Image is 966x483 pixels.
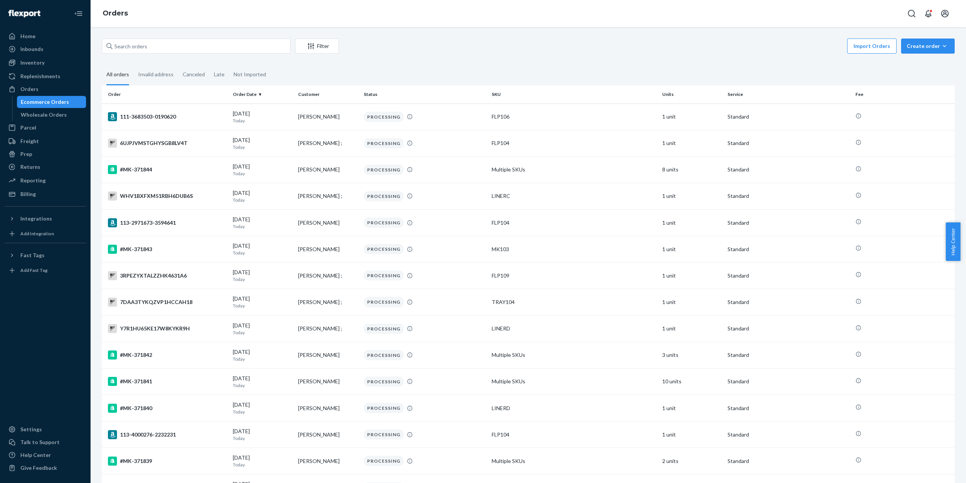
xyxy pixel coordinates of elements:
[728,404,849,412] p: Standard
[5,148,86,160] a: Prep
[364,138,404,148] div: PROCESSING
[20,252,45,259] div: Fast Tags
[364,270,404,281] div: PROCESSING
[20,59,45,66] div: Inventory
[728,298,849,306] p: Standard
[364,218,404,228] div: PROCESSING
[295,42,338,50] div: Filter
[5,462,86,474] button: Give Feedback
[108,165,227,174] div: #MK-371844
[728,192,849,200] p: Standard
[20,177,46,184] div: Reporting
[659,262,724,289] td: 1 unit
[20,464,57,472] div: Give Feedback
[298,91,357,97] div: Customer
[907,42,949,50] div: Create order
[492,113,656,120] div: FLP106
[659,210,724,236] td: 1 unit
[17,96,86,108] a: Ecommerce Orders
[233,189,292,203] div: [DATE]
[138,65,174,84] div: Invalid address
[233,216,292,230] div: [DATE]
[233,356,292,362] p: Today
[233,302,292,309] p: Today
[230,85,295,103] th: Order Date
[492,272,656,279] div: FLP109
[234,65,266,84] div: Not Imported
[108,324,227,333] div: Y7R1HU65KE17W8KYKR9H
[904,6,919,21] button: Open Search Box
[108,377,227,386] div: #MK-371841
[659,236,724,262] td: 1 unit
[364,191,404,201] div: PROCESSING
[5,188,86,200] a: Billing
[233,276,292,282] p: Today
[5,249,86,261] button: Fast Tags
[492,245,656,253] div: MK103
[492,192,656,200] div: LINERC
[489,156,659,183] td: Multiple SKUs
[97,3,134,25] ol: breadcrumbs
[295,103,360,130] td: [PERSON_NAME]
[295,395,360,421] td: [PERSON_NAME]
[724,85,852,103] th: Service
[295,156,360,183] td: [PERSON_NAME]
[5,57,86,69] a: Inventory
[659,130,724,156] td: 1 unit
[489,85,659,103] th: SKU
[937,6,952,21] button: Open account menu
[659,421,724,448] td: 1 unit
[20,45,43,53] div: Inbounds
[233,435,292,441] p: Today
[108,245,227,254] div: #MK-371843
[728,272,849,279] p: Standard
[364,324,404,334] div: PROCESSING
[233,461,292,468] p: Today
[233,170,292,177] p: Today
[946,222,960,261] button: Help Center
[233,117,292,124] p: Today
[364,244,404,254] div: PROCESSING
[102,85,230,103] th: Order
[728,139,849,147] p: Standard
[489,448,659,474] td: Multiple SKUs
[214,65,225,84] div: Late
[233,197,292,203] p: Today
[492,404,656,412] div: LINERD
[20,215,52,222] div: Integrations
[5,213,86,225] button: Integrations
[20,163,40,171] div: Returns
[20,32,35,40] div: Home
[108,350,227,360] div: #MK-371842
[20,190,36,198] div: Billing
[20,267,48,273] div: Add Fast Tag
[20,438,60,446] div: Talk to Support
[295,210,360,236] td: [PERSON_NAME]
[847,39,897,54] button: Import Orders
[364,456,404,466] div: PROCESSING
[5,30,86,42] a: Home
[295,39,339,54] button: Filter
[5,135,86,147] a: Freight
[20,124,36,131] div: Parcel
[659,342,724,368] td: 3 units
[728,378,849,385] p: Standard
[21,98,69,106] div: Ecommerce Orders
[5,70,86,82] a: Replenishments
[659,448,724,474] td: 2 units
[5,264,86,276] a: Add Fast Tag
[183,65,205,84] div: Canceled
[20,426,42,433] div: Settings
[295,315,360,342] td: [PERSON_NAME] ;
[492,298,656,306] div: TRAY104
[728,245,849,253] p: Standard
[5,449,86,461] a: Help Center
[659,103,724,130] td: 1 unit
[295,421,360,448] td: [PERSON_NAME]
[108,191,227,201] div: WHV1BXFXM51RBH6DUB6S
[852,85,955,103] th: Fee
[728,431,849,438] p: Standard
[233,250,292,256] p: Today
[659,395,724,421] td: 1 unit
[233,242,292,256] div: [DATE]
